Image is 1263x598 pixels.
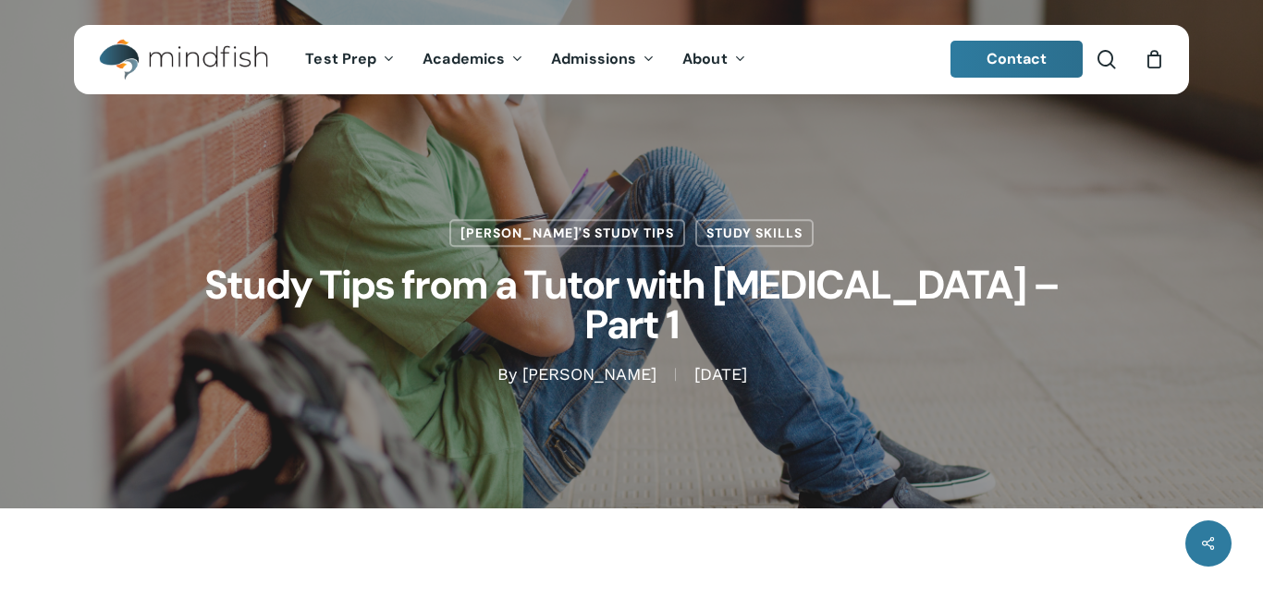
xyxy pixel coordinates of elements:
[291,25,759,94] nav: Main Menu
[409,52,537,67] a: Academics
[675,369,766,382] span: [DATE]
[537,52,668,67] a: Admissions
[987,49,1048,68] span: Contact
[950,41,1084,78] a: Contact
[497,369,517,382] span: By
[169,247,1094,363] h1: Study Tips from a Tutor with [MEDICAL_DATA] – Part 1
[423,49,505,68] span: Academics
[1144,49,1164,69] a: Cart
[291,52,409,67] a: Test Prep
[682,49,728,68] span: About
[305,49,376,68] span: Test Prep
[668,52,760,67] a: About
[695,219,814,247] a: Study Skills
[551,49,636,68] span: Admissions
[74,25,1189,94] header: Main Menu
[449,219,685,247] a: [PERSON_NAME]'s Study Tips
[522,365,656,384] a: [PERSON_NAME]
